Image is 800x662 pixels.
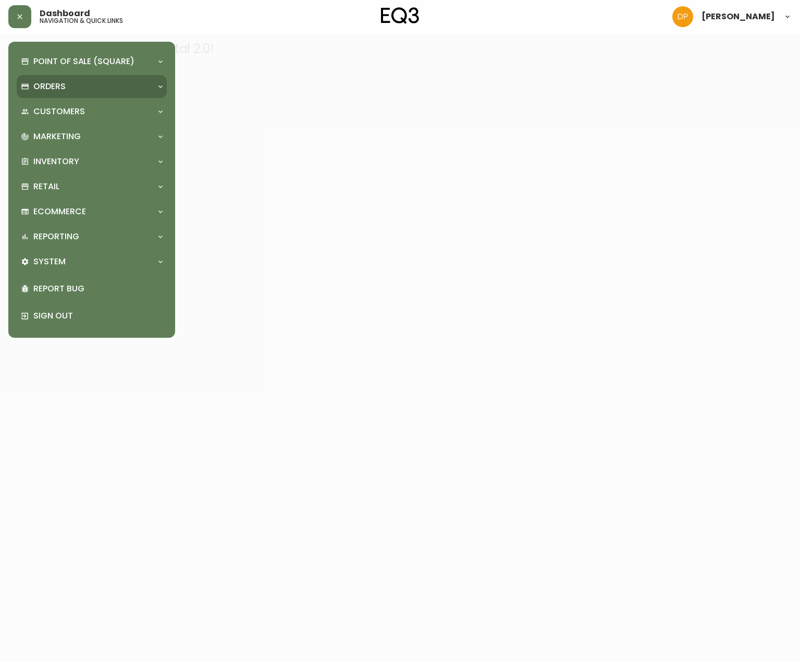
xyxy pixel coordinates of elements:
[33,106,85,117] p: Customers
[33,81,66,92] p: Orders
[40,18,123,24] h5: navigation & quick links
[33,56,134,67] p: Point of Sale (Square)
[17,275,167,302] div: Report Bug
[672,6,693,27] img: b0154ba12ae69382d64d2f3159806b19
[17,225,167,248] div: Reporting
[17,250,167,273] div: System
[17,50,167,73] div: Point of Sale (Square)
[33,206,86,217] p: Ecommerce
[17,302,167,329] div: Sign Out
[33,156,79,167] p: Inventory
[17,75,167,98] div: Orders
[381,7,420,24] img: logo
[17,100,167,123] div: Customers
[17,125,167,148] div: Marketing
[33,131,81,142] p: Marketing
[17,150,167,173] div: Inventory
[33,283,163,295] p: Report Bug
[33,181,59,192] p: Retail
[33,256,66,267] p: System
[17,200,167,223] div: Ecommerce
[33,310,163,322] p: Sign Out
[33,231,79,242] p: Reporting
[40,9,90,18] span: Dashboard
[701,13,775,21] span: [PERSON_NAME]
[17,175,167,198] div: Retail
